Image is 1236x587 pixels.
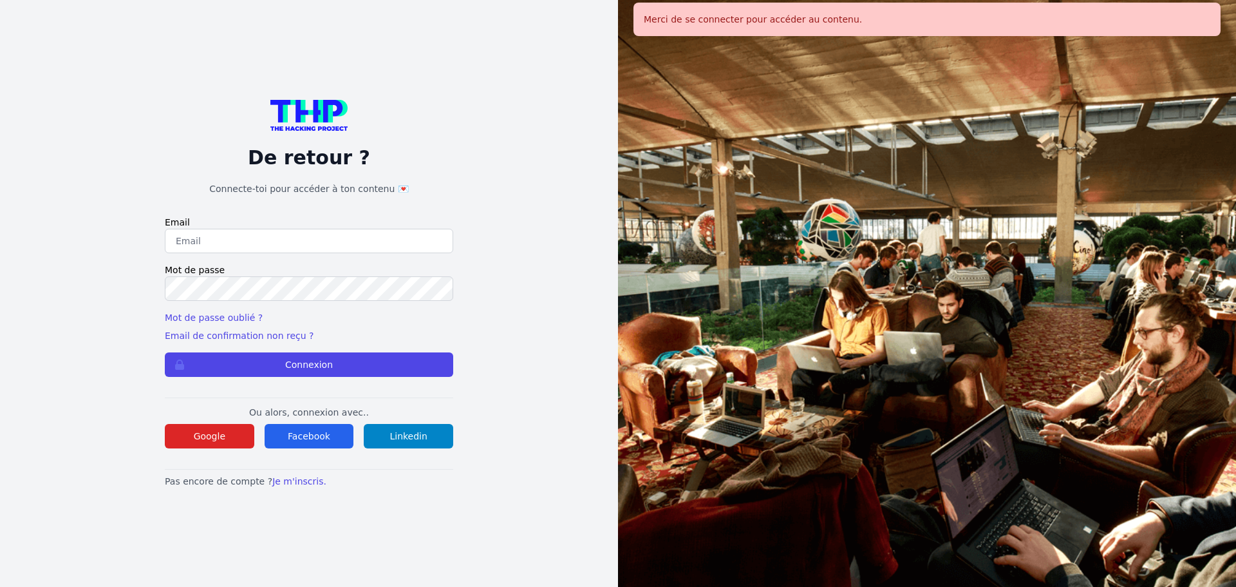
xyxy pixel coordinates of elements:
div: Merci de se connecter pour accéder au contenu. [633,3,1221,36]
a: Je m'inscris. [272,476,326,486]
button: Linkedin [364,424,453,448]
a: Mot de passe oublié ? [165,313,263,323]
button: Google [165,424,254,448]
button: Facebook [265,424,354,448]
label: Email [165,216,453,229]
a: Email de confirmation non reçu ? [165,331,314,341]
h1: Connecte-toi pour accéder à ton contenu 💌 [165,182,453,195]
p: Ou alors, connexion avec.. [165,406,453,419]
p: Pas encore de compte ? [165,475,453,488]
label: Mot de passe [165,264,453,276]
input: Email [165,229,453,253]
p: De retour ? [165,146,453,169]
img: logo [270,100,348,131]
button: Connexion [165,352,453,377]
